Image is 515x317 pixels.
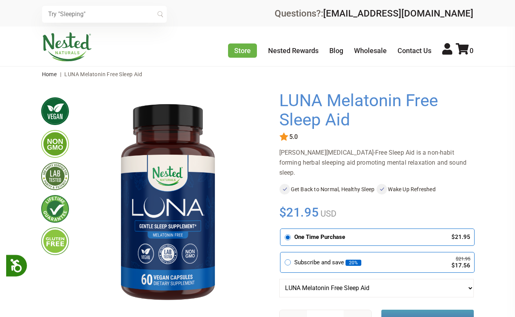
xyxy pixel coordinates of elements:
[268,47,319,55] a: Nested Rewards
[41,227,69,255] img: glutenfree
[41,162,69,190] img: thirdpartytested
[279,184,377,195] li: Get Back to Normal, Healthy Sleep
[41,195,69,223] img: lifetimeguarantee
[42,71,57,77] a: Home
[81,91,254,316] img: LUNA Melatonin Free Sleep Aid
[319,209,336,219] span: USD
[279,204,319,221] span: $21.95
[354,47,387,55] a: Wholesale
[41,130,69,158] img: gmofree
[42,67,473,82] nav: breadcrumbs
[470,47,473,55] span: 0
[64,71,142,77] span: LUNA Melatonin Free Sleep Aid
[228,43,257,58] a: Store
[275,9,473,18] div: Questions?:
[376,184,474,195] li: Wake Up Refreshed
[279,91,470,129] h1: LUNA Melatonin Free Sleep Aid
[42,32,92,62] img: Nested Naturals
[42,6,167,23] input: Try "Sleeping"
[279,148,474,178] div: [PERSON_NAME][MEDICAL_DATA]-Free Sleep Aid is a non-habit forming herbal sleeping aid promoting m...
[456,47,473,55] a: 0
[398,47,431,55] a: Contact Us
[323,8,473,19] a: [EMAIL_ADDRESS][DOMAIN_NAME]
[329,47,343,55] a: Blog
[279,132,289,142] img: star.svg
[41,97,69,125] img: vegan
[289,133,298,140] span: 5.0
[58,71,63,77] span: |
